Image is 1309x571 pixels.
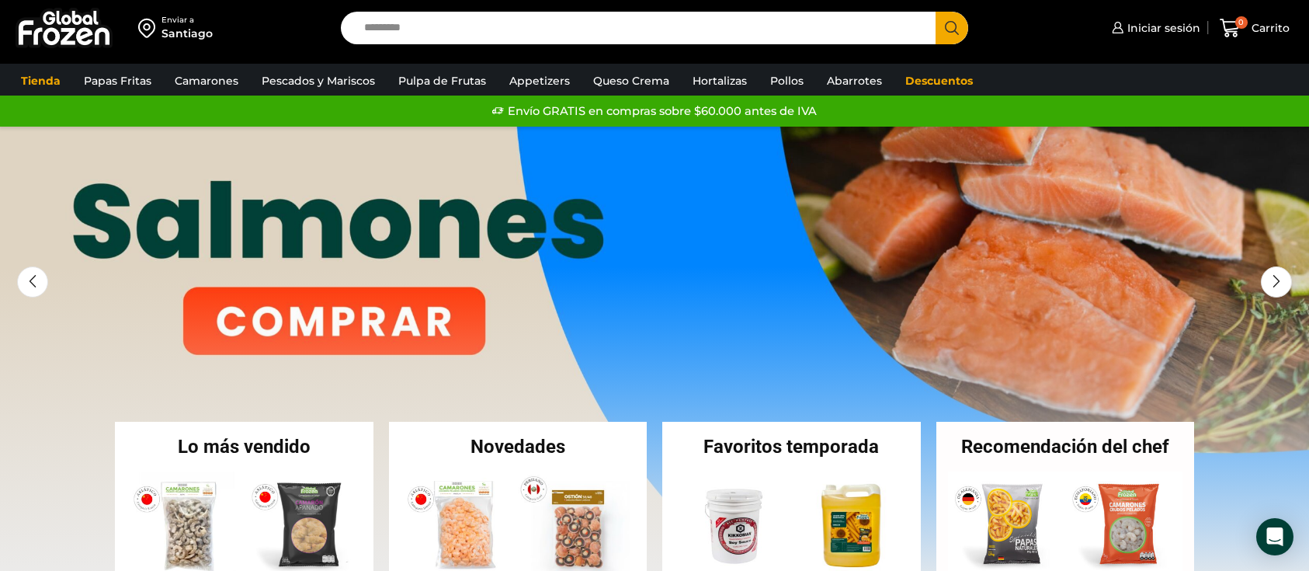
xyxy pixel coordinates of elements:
span: Carrito [1248,20,1290,36]
a: Iniciar sesión [1108,12,1200,44]
h2: Favoritos temporada [662,437,921,456]
div: Next slide [1261,266,1292,298]
a: Papas Fritas [76,66,159,96]
span: Iniciar sesión [1123,20,1200,36]
a: Pollos [762,66,811,96]
a: 0 Carrito [1216,10,1293,47]
a: Descuentos [898,66,981,96]
div: Open Intercom Messenger [1256,518,1293,555]
a: Abarrotes [819,66,890,96]
div: Enviar a [161,15,213,26]
a: Pulpa de Frutas [391,66,494,96]
h2: Novedades [389,437,648,456]
img: address-field-icon.svg [138,15,161,41]
h2: Recomendación del chef [936,437,1195,456]
span: 0 [1235,16,1248,29]
button: Search button [936,12,968,44]
a: Pescados y Mariscos [254,66,383,96]
a: Hortalizas [685,66,755,96]
a: Queso Crema [585,66,677,96]
div: Santiago [161,26,213,41]
h2: Lo más vendido [115,437,373,456]
div: Previous slide [17,266,48,298]
a: Appetizers [502,66,578,96]
a: Camarones [167,66,246,96]
a: Tienda [13,66,68,96]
